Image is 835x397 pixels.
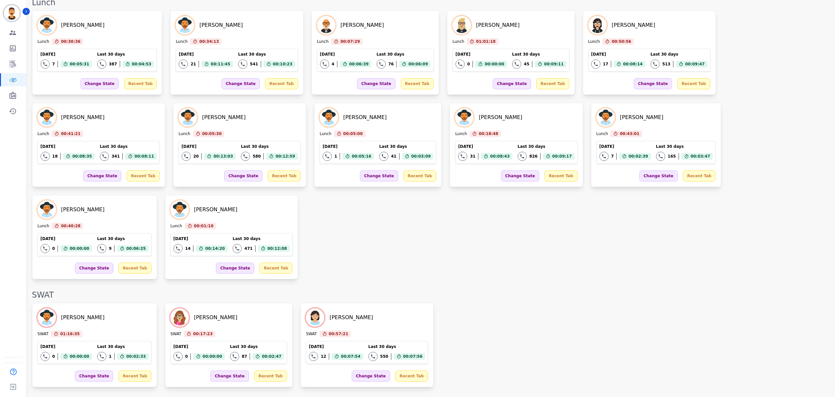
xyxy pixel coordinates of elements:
[222,78,260,89] div: Change State
[72,153,92,160] span: 00:08:35
[352,371,390,382] div: Change State
[202,130,222,137] span: 00:05:30
[38,200,56,219] img: Avatar
[275,153,295,160] span: 00:12:59
[268,170,300,181] div: Recent Tab
[70,61,89,67] span: 00:05:31
[213,153,233,160] span: 00:13:03
[254,371,287,382] div: Recent Tab
[343,130,363,137] span: 00:05:00
[360,170,398,181] div: Change State
[455,52,507,57] div: [DATE]
[170,331,181,337] div: SWAT
[185,246,191,251] div: 14
[388,61,394,67] div: 76
[591,52,645,57] div: [DATE]
[691,153,710,160] span: 00:03:47
[352,153,371,160] span: 00:05:16
[230,344,284,349] div: Last 30 days
[61,113,105,121] div: [PERSON_NAME]
[455,131,467,137] div: Lunch
[552,153,572,160] span: 00:09:17
[453,39,464,45] div: Lunch
[518,144,575,149] div: Last 30 days
[357,78,395,89] div: Change State
[199,21,243,29] div: [PERSON_NAME]
[623,61,643,67] span: 00:08:14
[194,223,214,229] span: 00:01:10
[259,263,292,274] div: Recent Tab
[470,154,475,159] div: 31
[224,170,262,181] div: Change State
[124,78,157,89] div: Recent Tab
[479,113,522,121] div: [PERSON_NAME]
[683,170,716,181] div: Recent Tab
[179,108,197,127] img: Avatar
[340,38,360,45] span: 00:07:29
[70,353,89,360] span: 00:00:00
[317,39,329,45] div: Lunch
[368,344,425,349] div: Last 30 days
[408,61,428,67] span: 00:06:09
[493,78,531,89] div: Change State
[38,308,56,327] img: Avatar
[320,108,338,127] img: Avatar
[453,16,471,34] img: Avatar
[38,39,49,45] div: Lunch
[596,108,615,127] img: Avatar
[211,61,230,67] span: 00:11:45
[343,113,387,121] div: [PERSON_NAME]
[210,371,249,382] div: Change State
[467,61,470,67] div: 0
[80,78,119,89] div: Change State
[395,371,428,382] div: Recent Tab
[341,353,361,360] span: 00:07:54
[41,144,95,149] div: [DATE]
[193,154,199,159] div: 20
[476,38,496,45] span: 01:01:18
[61,130,80,137] span: 00:41:21
[194,314,238,321] div: [PERSON_NAME]
[650,52,707,57] div: Last 30 days
[132,61,151,67] span: 00:04:53
[52,246,55,251] div: 0
[379,144,433,149] div: Last 30 days
[38,108,56,127] img: Avatar
[4,5,20,21] img: Bordered avatar
[320,131,331,137] div: Lunch
[490,153,510,160] span: 00:08:43
[476,21,520,29] div: [PERSON_NAME]
[321,354,326,359] div: 12
[97,236,149,241] div: Last 30 days
[179,52,233,57] div: [DATE]
[185,354,188,359] div: 0
[309,344,363,349] div: [DATE]
[176,39,187,45] div: Lunch
[341,21,384,29] div: [PERSON_NAME]
[685,61,705,67] span: 00:09:47
[668,154,676,159] div: 165
[253,154,261,159] div: 580
[173,236,227,241] div: [DATE]
[170,223,182,229] div: Lunch
[112,154,120,159] div: 341
[52,354,55,359] div: 0
[544,170,577,181] div: Recent Tab
[83,170,121,181] div: Change State
[199,38,219,45] span: 00:34:13
[306,308,324,327] img: Avatar
[109,354,112,359] div: 1
[52,154,58,159] div: 18
[41,344,92,349] div: [DATE]
[512,52,566,57] div: Last 30 days
[134,153,154,160] span: 00:08:11
[61,21,105,29] div: [PERSON_NAME]
[70,245,89,252] span: 00:00:00
[599,144,651,149] div: [DATE]
[109,61,117,67] div: 387
[639,170,678,181] div: Change State
[377,52,431,57] div: Last 30 days
[588,16,607,34] img: Avatar
[391,154,397,159] div: 41
[536,78,569,89] div: Recent Tab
